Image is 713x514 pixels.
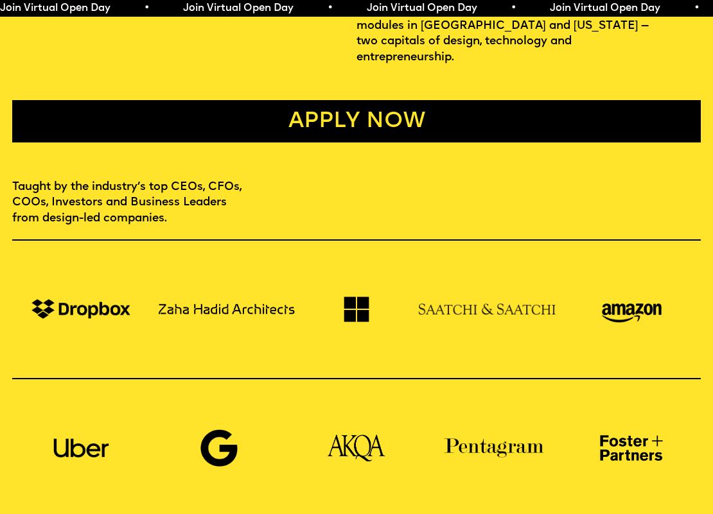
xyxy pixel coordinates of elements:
[143,3,149,13] span: •
[694,3,700,13] span: •
[12,180,247,227] p: Taught by the industry’s top CEOs, CFOs, COOs, Investors and Business Leaders from design-led com...
[327,3,333,13] span: •
[12,100,700,142] a: Apply now
[510,3,516,13] span: •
